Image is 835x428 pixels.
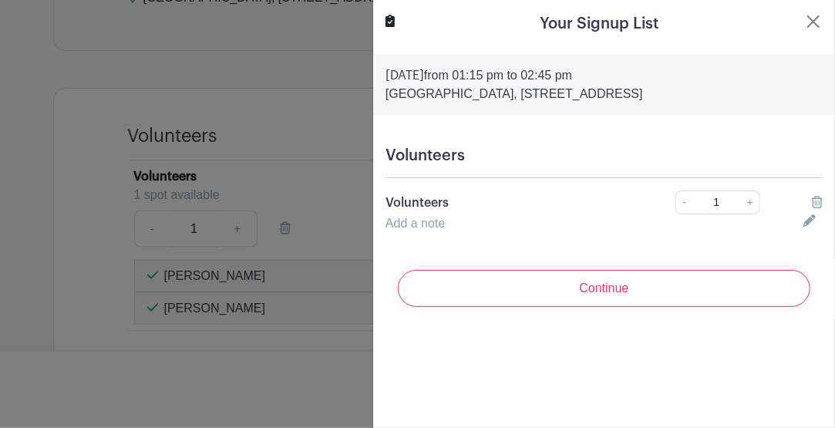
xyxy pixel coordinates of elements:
[386,69,424,82] strong: [DATE]
[540,12,659,35] h5: Your Signup List
[386,147,823,165] h5: Volunteers
[386,66,823,85] p: from 01:15 pm to 02:45 pm
[386,217,445,230] a: Add a note
[804,12,823,31] button: Close
[741,190,760,214] a: +
[675,190,692,214] a: -
[386,85,823,103] p: [GEOGRAPHIC_DATA], [STREET_ADDRESS]
[386,194,633,212] p: Volunteers
[398,270,810,307] input: Continue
